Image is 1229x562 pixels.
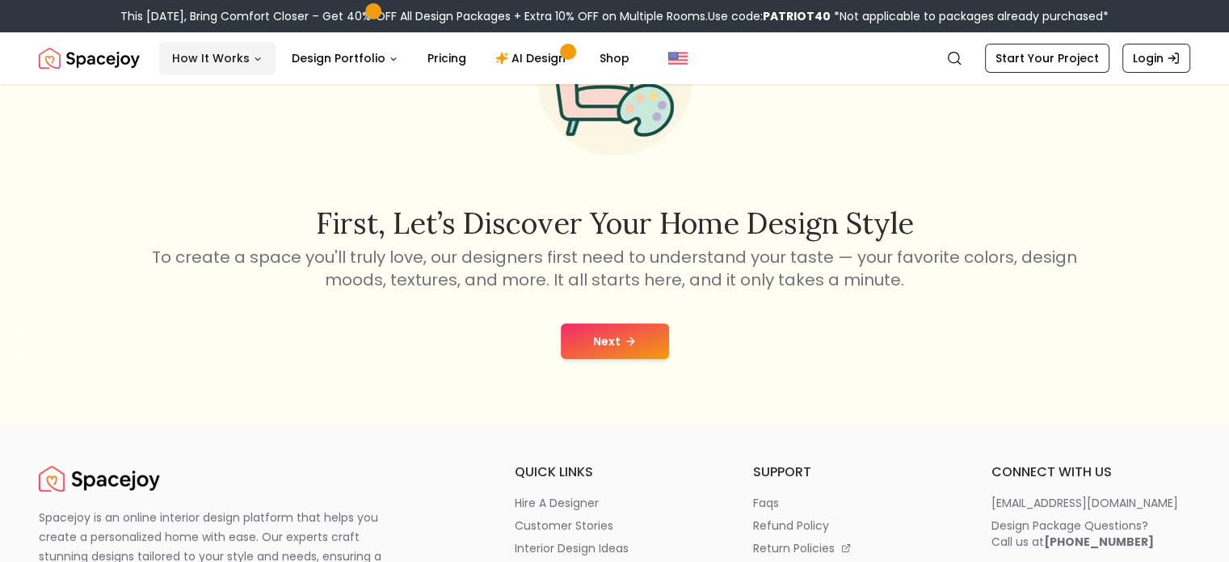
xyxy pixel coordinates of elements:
a: Login [1122,44,1190,73]
b: [PHONE_NUMBER] [1043,534,1153,550]
b: PATRIOT40 [763,8,831,24]
div: This [DATE], Bring Comfort Closer – Get 40% OFF All Design Packages + Extra 10% OFF on Multiple R... [120,8,1109,24]
h6: support [753,463,953,482]
span: *Not applicable to packages already purchased* [831,8,1109,24]
button: Design Portfolio [279,42,411,74]
p: [EMAIL_ADDRESS][DOMAIN_NAME] [991,495,1177,511]
p: interior design ideas [515,540,629,556]
nav: Global [39,32,1190,84]
a: Pricing [415,42,479,74]
a: AI Design [482,42,583,74]
a: return policies [753,540,953,556]
a: Spacejoy [39,42,140,74]
a: customer stories [515,518,714,534]
p: hire a designer [515,495,599,511]
p: faqs [753,495,779,511]
img: Spacejoy Logo [39,42,140,74]
span: Use code: [708,8,831,24]
img: United States [668,49,688,68]
a: [EMAIL_ADDRESS][DOMAIN_NAME] [991,495,1190,511]
p: refund policy [753,518,829,534]
a: hire a designer [515,495,714,511]
h6: connect with us [991,463,1190,482]
a: Spacejoy [39,463,160,495]
button: How It Works [159,42,276,74]
a: Start Your Project [985,44,1109,73]
p: return policies [753,540,835,556]
h2: First, let’s discover your home design style [149,207,1080,239]
a: interior design ideas [515,540,714,556]
img: Spacejoy Logo [39,463,160,495]
a: Design Package Questions?Call us at[PHONE_NUMBER] [991,518,1190,550]
a: refund policy [753,518,953,534]
a: Shop [587,42,642,74]
div: Design Package Questions? Call us at [991,518,1153,550]
p: To create a space you'll truly love, our designers first need to understand your taste — your fav... [149,246,1080,291]
button: Next [561,323,669,359]
h6: quick links [515,463,714,482]
a: faqs [753,495,953,511]
nav: Main [159,42,642,74]
p: customer stories [515,518,613,534]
